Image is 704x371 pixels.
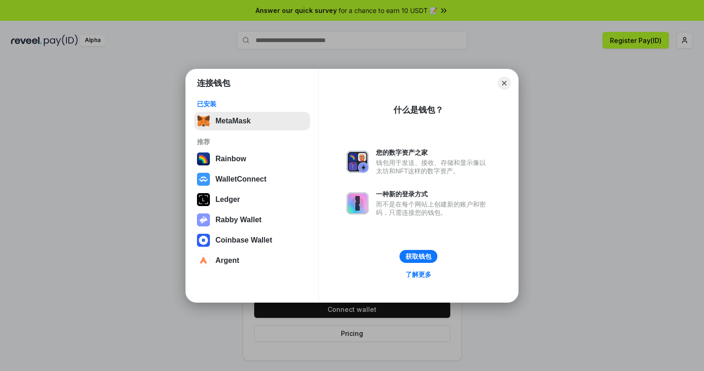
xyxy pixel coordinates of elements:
div: Rabby Wallet [215,216,262,224]
div: 已安装 [197,100,307,108]
div: 一种新的登录方式 [376,190,490,198]
button: WalletConnect [194,170,310,189]
div: Argent [215,256,239,265]
div: Ledger [215,195,240,204]
button: MetaMask [194,112,310,130]
button: Coinbase Wallet [194,231,310,249]
img: svg+xml,%3Csvg%20fill%3D%22none%22%20height%3D%2233%22%20viewBox%3D%220%200%2035%2033%22%20width%... [197,115,210,128]
div: 推荐 [197,138,307,146]
img: svg+xml,%3Csvg%20width%3D%2228%22%20height%3D%2228%22%20viewBox%3D%220%200%2028%2028%22%20fill%3D... [197,173,210,186]
div: 而不是在每个网站上创建新的账户和密码，只需连接您的钱包。 [376,200,490,217]
img: svg+xml,%3Csvg%20xmlns%3D%22http%3A%2F%2Fwww.w3.org%2F2000%2Fsvg%22%20fill%3D%22none%22%20viewBox... [346,151,369,173]
div: WalletConnect [215,175,267,183]
div: 了解更多 [406,270,431,279]
h1: 连接钱包 [197,78,230,89]
div: Coinbase Wallet [215,236,272,244]
div: 您的数字资产之家 [376,148,490,157]
div: 什么是钱包？ [394,104,443,116]
div: Rainbow [215,155,246,163]
button: Close [498,77,511,90]
div: MetaMask [215,117,251,125]
button: Argent [194,251,310,270]
button: Rabby Wallet [194,211,310,229]
button: Ledger [194,190,310,209]
img: svg+xml,%3Csvg%20width%3D%2228%22%20height%3D%2228%22%20viewBox%3D%220%200%2028%2028%22%20fill%3D... [197,234,210,247]
img: svg+xml,%3Csvg%20xmlns%3D%22http%3A%2F%2Fwww.w3.org%2F2000%2Fsvg%22%20width%3D%2228%22%20height%3... [197,193,210,206]
div: 钱包用于发送、接收、存储和显示像以太坊和NFT这样的数字资产。 [376,158,490,175]
img: svg+xml,%3Csvg%20width%3D%22120%22%20height%3D%22120%22%20viewBox%3D%220%200%20120%20120%22%20fil... [197,152,210,165]
button: 获取钱包 [400,250,437,263]
div: 获取钱包 [406,252,431,261]
img: svg+xml,%3Csvg%20width%3D%2228%22%20height%3D%2228%22%20viewBox%3D%220%200%2028%2028%22%20fill%3D... [197,254,210,267]
img: svg+xml,%3Csvg%20xmlns%3D%22http%3A%2F%2Fwww.w3.org%2F2000%2Fsvg%22%20fill%3D%22none%22%20viewBox... [346,192,369,214]
a: 了解更多 [400,268,437,280]
img: svg+xml,%3Csvg%20xmlns%3D%22http%3A%2F%2Fwww.w3.org%2F2000%2Fsvg%22%20fill%3D%22none%22%20viewBox... [197,213,210,226]
button: Rainbow [194,150,310,168]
